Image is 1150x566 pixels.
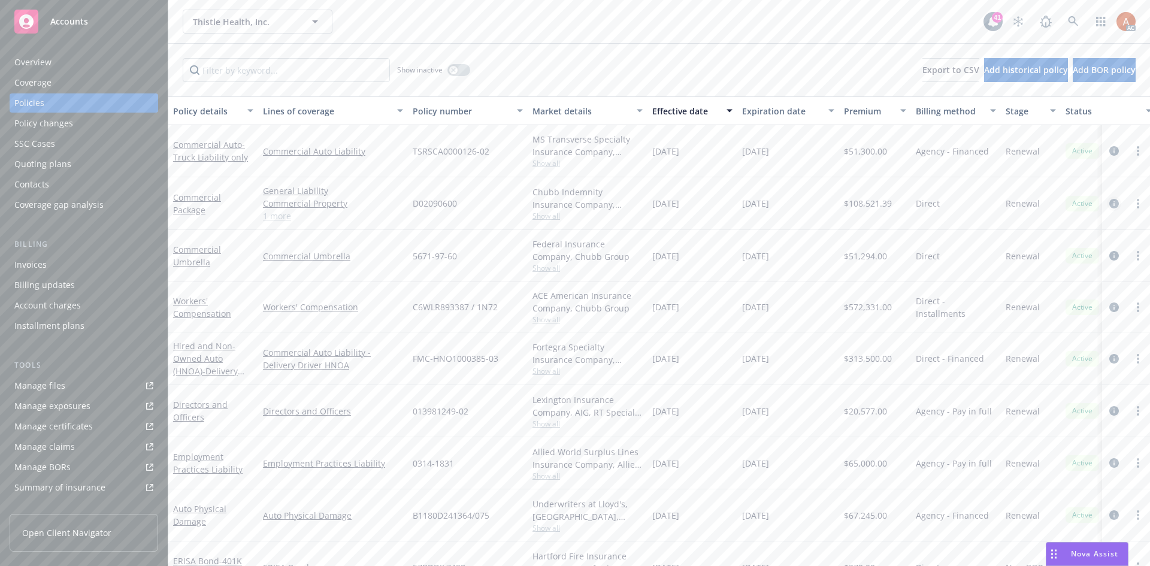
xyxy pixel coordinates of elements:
[532,158,643,168] span: Show all
[916,509,989,522] span: Agency - Financed
[652,457,679,470] span: [DATE]
[50,17,88,26] span: Accounts
[532,394,643,419] div: Lexington Insurance Company, AIG, RT Specialty Insurance Services, LLC (RSG Specialty, LLC)
[844,197,892,210] span: $108,521.39
[413,250,457,262] span: 5671-97-60
[14,93,44,113] div: Policies
[14,114,73,133] div: Policy changes
[173,340,238,389] a: Hired and Non-Owned Auto (HNOA)
[916,352,984,365] span: Direct - Financed
[14,73,52,92] div: Coverage
[1061,10,1085,34] a: Search
[1001,96,1061,125] button: Stage
[1006,509,1040,522] span: Renewal
[844,105,893,117] div: Premium
[1066,105,1139,117] div: Status
[742,405,769,417] span: [DATE]
[737,96,839,125] button: Expiration date
[14,417,93,436] div: Manage certificates
[1006,352,1040,365] span: Renewal
[1107,456,1121,470] a: circleInformation
[652,250,679,262] span: [DATE]
[413,405,468,417] span: 013981249-02
[10,93,158,113] a: Policies
[263,457,403,470] a: Employment Practices Liability
[532,471,643,481] span: Show all
[1070,458,1094,468] span: Active
[10,458,158,477] a: Manage BORs
[652,105,719,117] div: Effective date
[10,396,158,416] a: Manage exposures
[263,184,403,197] a: General Liability
[1073,64,1136,75] span: Add BOR policy
[10,155,158,174] a: Quoting plans
[742,145,769,158] span: [DATE]
[14,255,47,274] div: Invoices
[839,96,911,125] button: Premium
[916,105,983,117] div: Billing method
[10,134,158,153] a: SSC Cases
[183,58,390,82] input: Filter by keyword...
[10,195,158,214] a: Coverage gap analysis
[532,238,643,263] div: Federal Insurance Company, Chubb Group
[10,114,158,133] a: Policy changes
[1070,250,1094,261] span: Active
[14,396,90,416] div: Manage exposures
[1070,510,1094,520] span: Active
[1006,10,1030,34] a: Stop snowing
[173,105,240,117] div: Policy details
[14,53,52,72] div: Overview
[10,376,158,395] a: Manage files
[1070,146,1094,156] span: Active
[10,478,158,497] a: Summary of insurance
[1131,456,1145,470] a: more
[1006,145,1040,158] span: Renewal
[1006,250,1040,262] span: Renewal
[1006,105,1043,117] div: Stage
[844,250,887,262] span: $51,294.00
[1131,300,1145,314] a: more
[844,145,887,158] span: $51,300.00
[652,509,679,522] span: [DATE]
[1131,249,1145,263] a: more
[1070,405,1094,416] span: Active
[1034,10,1058,34] a: Report a Bug
[1131,352,1145,366] a: more
[408,96,528,125] button: Policy number
[14,155,71,174] div: Quoting plans
[1131,404,1145,418] a: more
[258,96,408,125] button: Lines of coverage
[173,451,243,475] a: Employment Practices Liability
[742,301,769,313] span: [DATE]
[10,255,158,274] a: Invoices
[532,133,643,158] div: MS Transverse Specialty Insurance Company, Transverse Insurance Company, RT Specialty Insurance S...
[397,65,443,75] span: Show inactive
[1131,196,1145,211] a: more
[10,238,158,250] div: Billing
[413,352,498,365] span: FMC-HNO1000385-03
[984,64,1068,75] span: Add historical policy
[263,301,403,313] a: Workers' Compensation
[413,301,498,313] span: C6WLR893387 / 1N72
[1071,549,1118,559] span: Nova Assist
[183,10,332,34] button: Thistle Health, Inc.
[532,105,630,117] div: Market details
[1107,300,1121,314] a: circleInformation
[844,352,892,365] span: $313,500.00
[532,211,643,221] span: Show all
[1046,542,1128,566] button: Nova Assist
[1107,352,1121,366] a: circleInformation
[1006,457,1040,470] span: Renewal
[532,366,643,376] span: Show all
[10,175,158,194] a: Contacts
[1107,249,1121,263] a: circleInformation
[742,197,769,210] span: [DATE]
[173,365,244,389] span: - Delivery Driver HNOA
[413,509,489,522] span: B1180D241364/075
[532,446,643,471] div: Allied World Surplus Lines Insurance Company, Allied World Assurance Company (AWAC), RT Specialty...
[10,437,158,456] a: Manage claims
[1131,508,1145,522] a: more
[742,352,769,365] span: [DATE]
[173,295,231,319] a: Workers' Compensation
